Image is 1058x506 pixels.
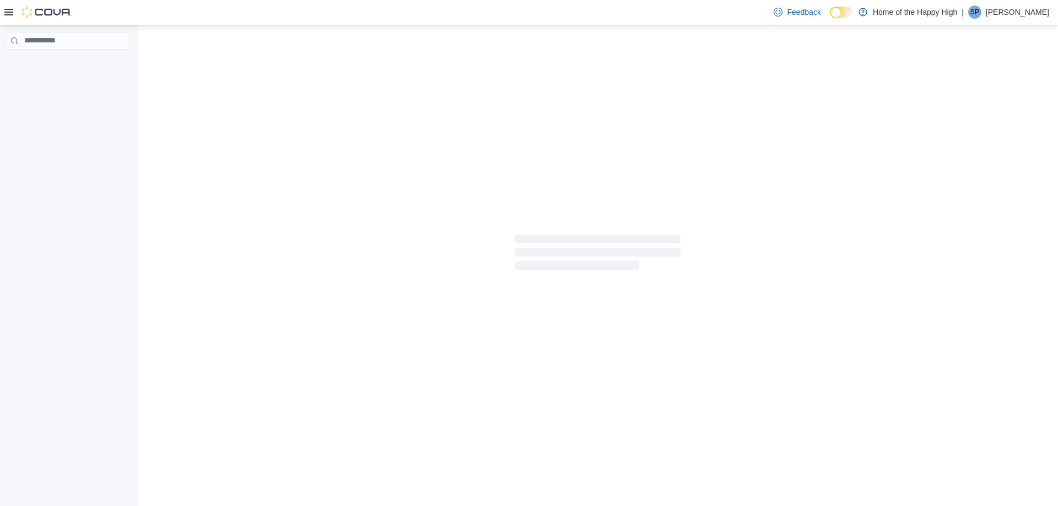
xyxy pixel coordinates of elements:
span: SP [970,6,979,19]
img: Cova [22,7,72,18]
span: Loading [515,237,681,272]
span: Feedback [787,7,821,18]
span: Dark Mode [830,18,830,19]
div: Steven Pike [968,6,981,19]
nav: Complex example [7,52,130,78]
input: Dark Mode [830,7,853,18]
a: Feedback [769,1,825,23]
p: | [962,6,964,19]
p: Home of the Happy High [873,6,957,19]
p: [PERSON_NAME] [986,6,1049,19]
